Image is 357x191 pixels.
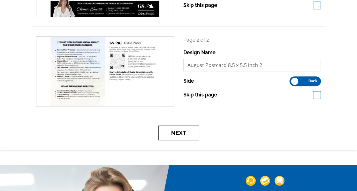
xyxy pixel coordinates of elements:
[183,91,217,99] label: Skip this page
[246,176,256,186] img: support-img-1.png
[183,36,321,44] p: Page 2 of 2
[308,80,317,83] span: Back
[183,49,216,56] label: Design Name
[183,77,194,85] label: Side
[183,2,217,9] label: Skip this page
[183,59,321,71] input: File Name
[158,126,199,140] button: Next
[260,176,270,186] img: support-img-2.png
[274,176,284,186] img: support-img-3_1.png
